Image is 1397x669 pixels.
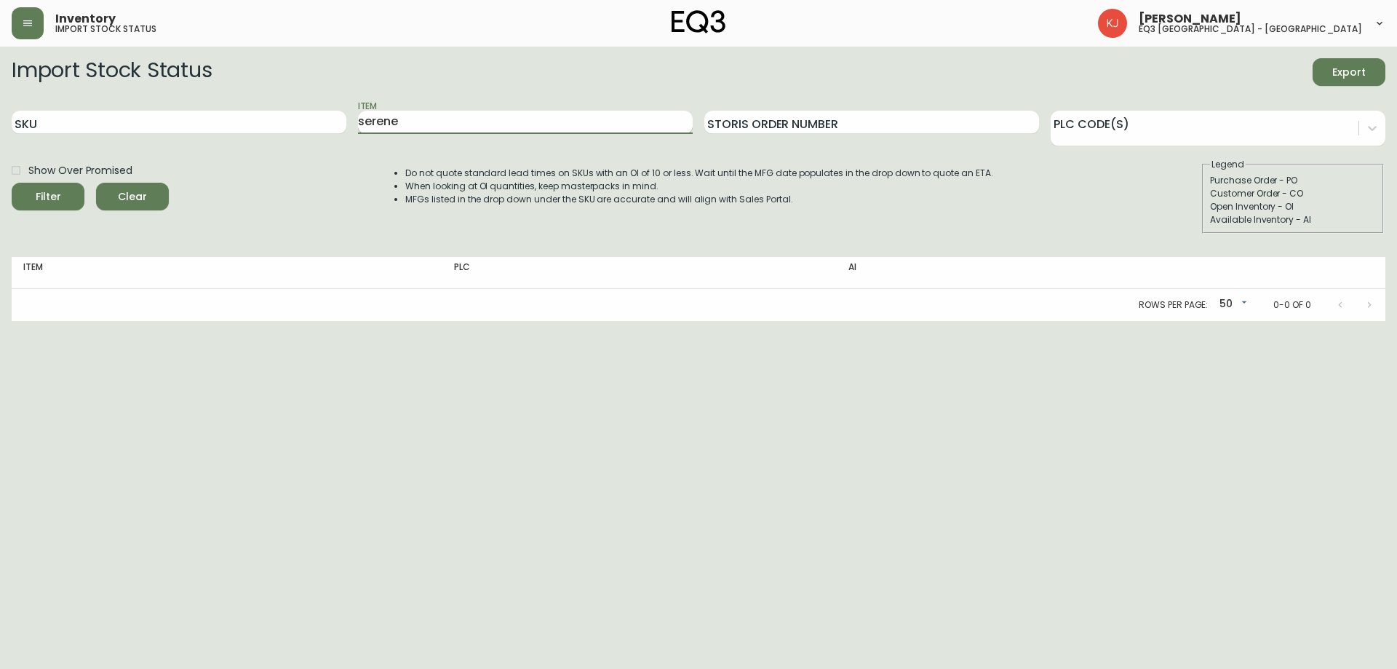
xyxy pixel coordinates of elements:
[1214,293,1250,317] div: 50
[55,25,156,33] h5: import stock status
[28,163,132,178] span: Show Over Promised
[1210,200,1376,213] div: Open Inventory - OI
[1273,298,1311,312] p: 0-0 of 0
[12,183,84,210] button: Filter
[837,257,1151,289] th: AI
[108,188,157,206] span: Clear
[672,10,725,33] img: logo
[12,257,442,289] th: Item
[96,183,169,210] button: Clear
[442,257,837,289] th: PLC
[36,188,61,206] div: Filter
[1210,158,1246,171] legend: Legend
[1313,58,1385,86] button: Export
[405,180,993,193] li: When looking at OI quantities, keep masterpacks in mind.
[1098,9,1127,38] img: 24a625d34e264d2520941288c4a55f8e
[1139,25,1362,33] h5: eq3 [GEOGRAPHIC_DATA] - [GEOGRAPHIC_DATA]
[405,167,993,180] li: Do not quote standard lead times on SKUs with an OI of 10 or less. Wait until the MFG date popula...
[55,13,116,25] span: Inventory
[1324,63,1374,82] span: Export
[1210,213,1376,226] div: Available Inventory - AI
[1210,174,1376,187] div: Purchase Order - PO
[12,58,212,86] h2: Import Stock Status
[405,193,993,206] li: MFGs listed in the drop down under the SKU are accurate and will align with Sales Portal.
[1139,13,1241,25] span: [PERSON_NAME]
[1139,298,1208,312] p: Rows per page:
[1210,187,1376,200] div: Customer Order - CO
